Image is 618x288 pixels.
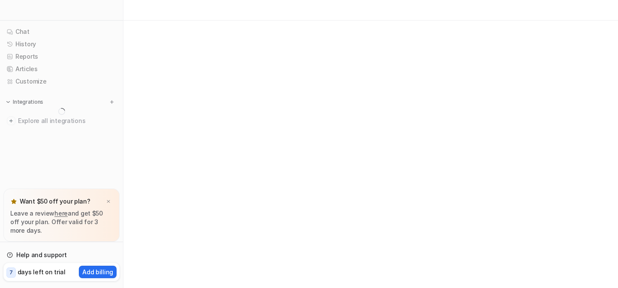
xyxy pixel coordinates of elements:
img: menu_add.svg [109,99,115,105]
a: History [3,38,120,50]
p: Leave a review and get $50 off your plan. Offer valid for 3 more days. [10,209,113,235]
a: Customize [3,75,120,87]
p: Integrations [13,99,43,105]
button: Add billing [79,266,117,278]
img: expand menu [5,99,11,105]
a: Explore all integrations [3,115,120,127]
a: here [54,210,68,217]
p: Add billing [82,267,113,276]
p: days left on trial [18,267,66,276]
p: Want $50 off your plan? [20,197,90,206]
img: star [10,198,17,205]
button: Integrations [3,98,46,106]
a: Reports [3,51,120,63]
img: x [106,199,111,204]
a: Articles [3,63,120,75]
a: Chat [3,26,120,38]
span: Explore all integrations [18,114,116,128]
img: explore all integrations [7,117,15,125]
p: 7 [9,269,13,276]
a: Help and support [3,249,120,261]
